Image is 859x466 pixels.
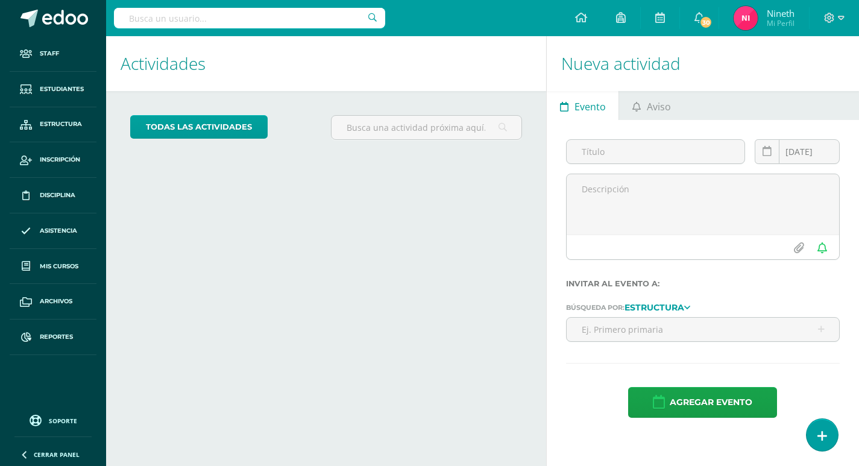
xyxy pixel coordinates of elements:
[10,213,96,249] a: Asistencia
[10,72,96,107] a: Estudiantes
[755,140,839,163] input: Fecha de entrega
[767,7,794,19] span: Nineth
[10,284,96,320] a: Archivos
[49,417,77,425] span: Soporte
[767,18,794,28] span: Mi Perfil
[670,388,752,417] span: Agregar evento
[114,8,385,28] input: Busca un usuario...
[40,262,78,271] span: Mis cursos
[10,249,96,285] a: Mis cursos
[547,91,618,120] a: Evento
[10,142,96,178] a: Inscripción
[566,303,625,312] span: Búsqueda por:
[10,36,96,72] a: Staff
[574,92,606,121] span: Evento
[40,155,80,165] span: Inscripción
[561,36,845,91] h1: Nueva actividad
[10,320,96,355] a: Reportes
[567,140,744,163] input: Título
[40,119,82,129] span: Estructura
[10,107,96,143] a: Estructura
[40,49,59,58] span: Staff
[34,450,80,459] span: Cerrar panel
[40,226,77,236] span: Asistencia
[121,36,532,91] h1: Actividades
[628,387,777,418] button: Agregar evento
[40,84,84,94] span: Estudiantes
[567,318,839,341] input: Ej. Primero primaria
[40,332,73,342] span: Reportes
[625,303,690,311] a: Estructura
[619,91,684,120] a: Aviso
[566,279,840,288] label: Invitar al evento a:
[734,6,758,30] img: 8ed068964868c7526d8028755c0074ec.png
[647,92,671,121] span: Aviso
[40,297,72,306] span: Archivos
[332,116,521,139] input: Busca una actividad próxima aquí...
[130,115,268,139] a: todas las Actividades
[625,302,684,313] strong: Estructura
[10,178,96,213] a: Disciplina
[40,190,75,200] span: Disciplina
[14,412,92,428] a: Soporte
[699,16,713,29] span: 30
